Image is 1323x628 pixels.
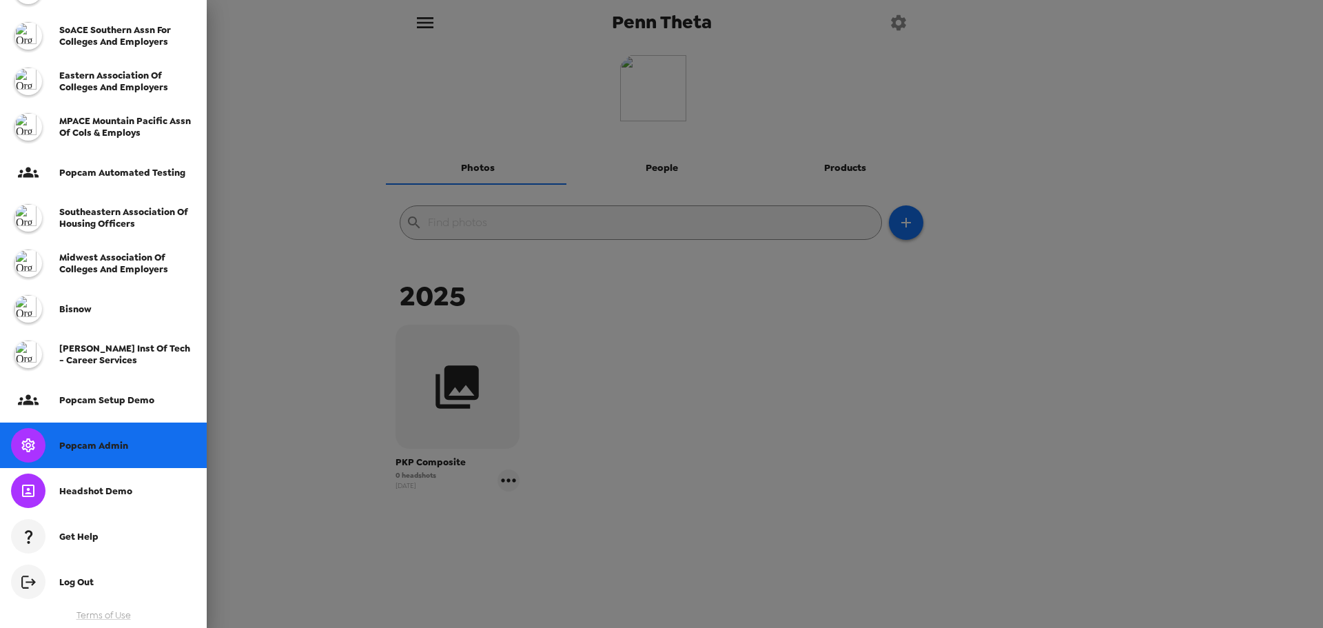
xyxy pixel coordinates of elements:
[14,341,42,368] img: org logo
[59,70,168,93] span: Eastern Association of Colleges and Employers
[59,531,99,543] span: Get Help
[59,206,188,230] span: Southeastern Association of Housing Officers
[59,343,190,366] span: [PERSON_NAME] Inst of Tech - Career Services
[14,204,42,232] img: org logo
[14,22,42,50] img: org logo
[59,24,171,48] span: SoACE Southern Assn for Colleges and Employers
[76,609,131,621] a: Terms of Use
[59,115,191,139] span: MPACE Mountain Pacific Assn of Cols & Employs
[59,303,92,315] span: Bisnow
[59,440,128,452] span: Popcam Admin
[59,252,168,275] span: Midwest Association of Colleges and Employers
[59,167,185,179] span: Popcam Automated Testing
[14,295,42,323] img: org logo
[14,113,42,141] img: org logo
[14,250,42,277] img: org logo
[14,68,42,95] img: org logo
[59,394,154,406] span: Popcam Setup Demo
[59,576,94,588] span: Log Out
[59,485,132,497] span: Headshot Demo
